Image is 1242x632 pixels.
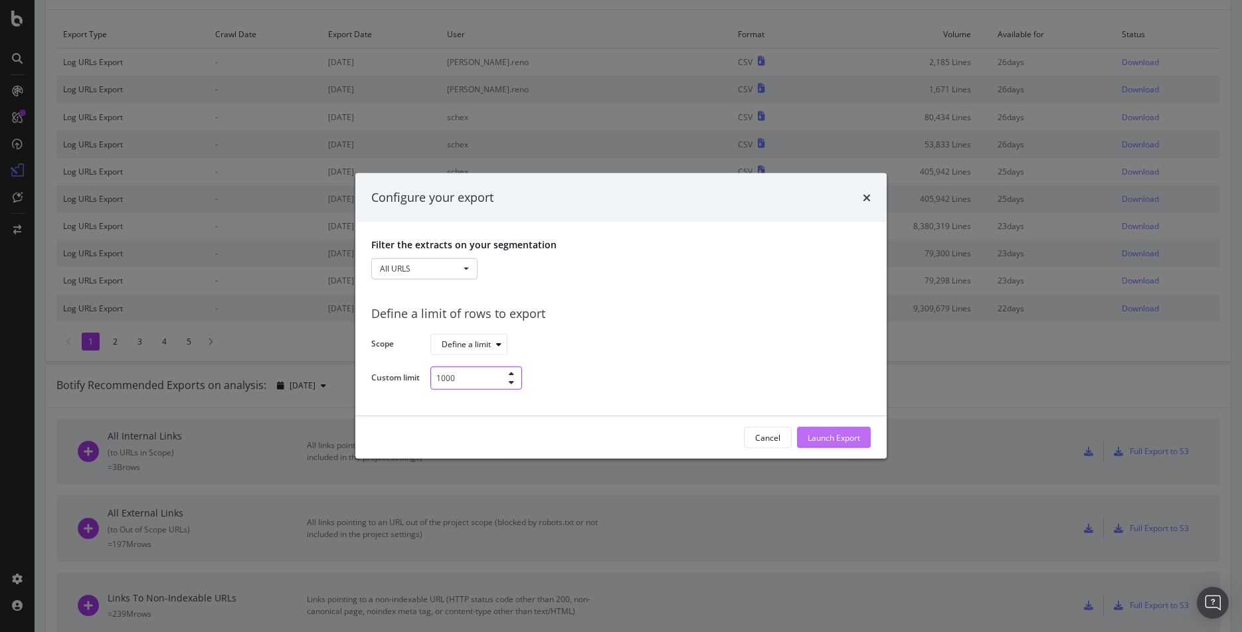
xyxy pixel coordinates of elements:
[371,338,420,353] label: Scope
[371,305,871,323] div: Define a limit of rows to export
[355,173,887,459] div: modal
[371,238,871,252] p: Filter the extracts on your segmentation
[744,427,792,448] button: Cancel
[371,372,420,386] label: Custom limit
[808,432,860,443] div: Launch Export
[430,366,522,390] input: Example: 1000
[863,189,871,206] div: times
[797,427,871,448] button: Launch Export
[430,334,507,355] button: Define a limit
[1197,587,1229,619] div: Open Intercom Messenger
[442,341,491,349] div: Define a limit
[371,189,493,206] div: Configure your export
[371,258,478,279] button: All URLS
[755,432,780,443] div: Cancel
